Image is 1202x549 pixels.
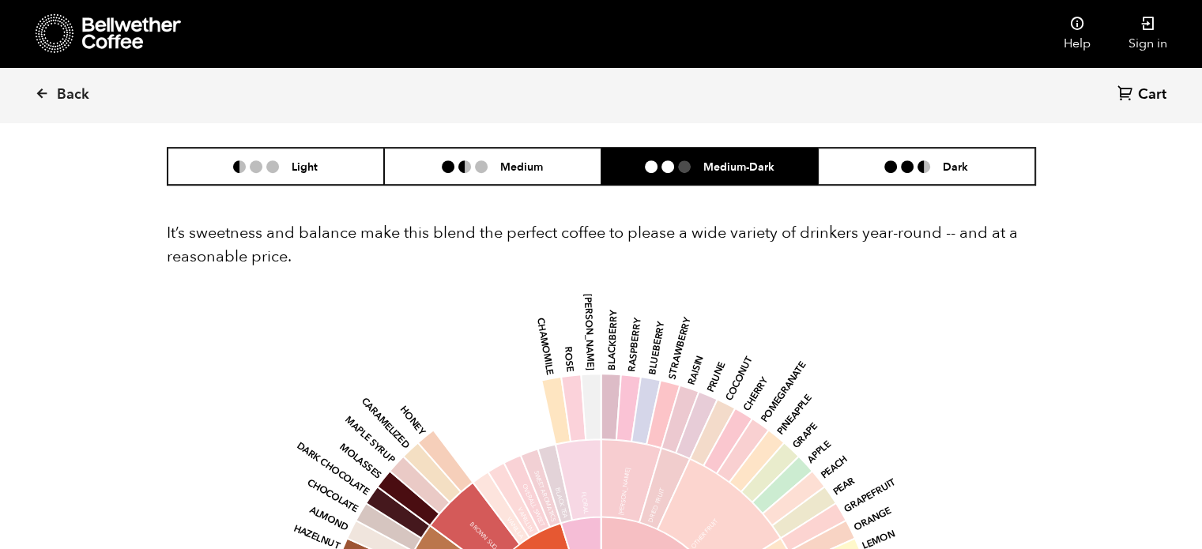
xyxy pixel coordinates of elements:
[292,160,318,173] h6: Light
[167,221,1036,269] p: It’s sweetness and balance make this blend the perfect coffee to please a wide variety of drinker...
[943,160,968,173] h6: Dark
[500,160,543,173] h6: Medium
[57,85,89,104] span: Back
[703,160,774,173] h6: Medium-Dark
[167,103,457,127] h2: Flavor
[1117,85,1170,106] a: Cart
[1138,85,1166,104] span: Cart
